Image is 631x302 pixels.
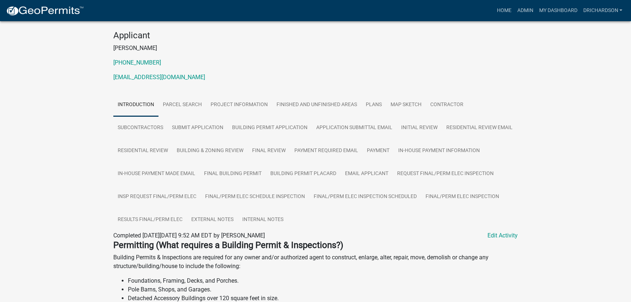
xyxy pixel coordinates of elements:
a: Admin [514,4,536,18]
a: Initial Review [397,116,442,140]
span: Completed [DATE][DATE] 9:52 AM EDT by [PERSON_NAME] [113,232,265,239]
h4: Applicant [113,30,518,41]
a: Final Building Permit [200,162,266,186]
a: My Dashboard [536,4,580,18]
a: Edit Activity [487,231,518,240]
a: Contractor [426,93,468,117]
li: Pole Barns, Shops, and Garages. [128,285,518,294]
li: Foundations, Framing, Decks, and Porches. [128,276,518,285]
a: Home [494,4,514,18]
a: Internal Notes [238,208,288,232]
a: Final/Perm Elec Schedule Inspection [201,185,309,209]
a: In-House Payment Made Email [113,162,200,186]
a: Building & Zoning Review [172,139,248,163]
a: Residential Review [113,139,172,163]
a: Final Review [248,139,290,163]
a: Payment [362,139,394,163]
p: Building Permits & Inspections are required for any owner and/or authorized agent to construct, e... [113,253,518,271]
p: [PERSON_NAME] [113,44,518,53]
a: Building Permit Placard [266,162,341,186]
a: Finished and Unfinished Areas [272,93,361,117]
a: Email Applicant [341,162,393,186]
a: Application Submittal Email [312,116,397,140]
a: Residential Review Email [442,116,517,140]
strong: Permitting (What requires a Building Permit & Inspections?) [113,240,343,250]
a: Building Permit Application [228,116,312,140]
a: [EMAIL_ADDRESS][DOMAIN_NAME] [113,74,205,81]
a: Payment Required Email [290,139,362,163]
a: In-House Payment Information [394,139,484,163]
a: Parcel search [158,93,206,117]
a: Project Information [206,93,272,117]
a: Subcontractors [113,116,168,140]
a: Final/Perm Elec Inspection Scheduled [309,185,421,209]
a: Results Final/Perm Elec [113,208,187,232]
a: Insp Request Final/Perm Elec [113,185,201,209]
a: drichardson [580,4,625,18]
a: External Notes [187,208,238,232]
a: Introduction [113,93,158,117]
a: Request Final/Perm Elec Inspection [393,162,498,186]
a: Submit Application [168,116,228,140]
a: Final/Perm Elec Inspection [421,185,503,209]
a: Plans [361,93,386,117]
a: [PHONE_NUMBER] [113,59,161,66]
a: Map Sketch [386,93,426,117]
